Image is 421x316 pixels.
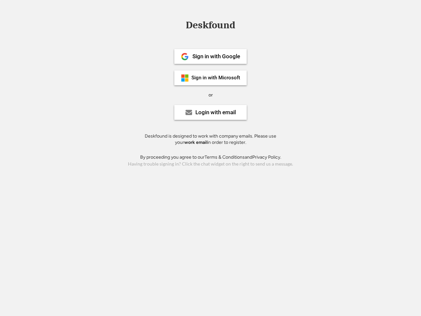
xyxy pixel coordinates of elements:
img: 1024px-Google__G__Logo.svg.png [181,53,189,61]
div: Login with email [195,110,236,115]
strong: work email [184,140,207,145]
div: or [209,92,213,98]
div: Sign in with Google [192,54,240,59]
div: By proceeding you agree to our and [140,154,281,161]
img: ms-symbollockup_mssymbol_19.png [181,74,189,82]
div: Deskfound is designed to work with company emails. Please use your in order to register. [136,133,285,146]
div: Sign in with Microsoft [191,75,240,80]
a: Privacy Policy. [252,154,281,160]
div: Deskfound [183,20,238,30]
a: Terms & Conditions [205,154,245,160]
